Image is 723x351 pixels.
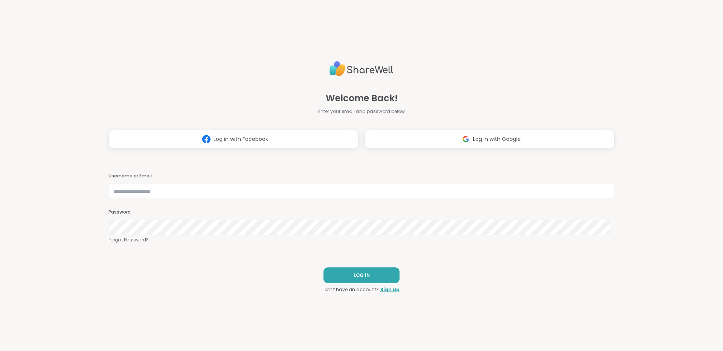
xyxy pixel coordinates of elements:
img: ShareWell Logomark [459,132,473,146]
span: LOG IN [354,272,370,279]
h3: Password [108,209,615,215]
span: Welcome Back! [326,92,398,105]
img: ShareWell Logo [329,58,394,79]
span: Log in with Google [473,135,521,143]
span: Don't have an account? [323,286,379,293]
button: Log in with Facebook [108,130,358,149]
a: Forgot Password? [108,237,615,243]
span: Log in with Facebook [214,135,268,143]
span: Enter your email and password below [318,108,405,115]
img: ShareWell Logomark [199,132,214,146]
button: LOG IN [323,267,400,283]
button: Log in with Google [365,130,615,149]
a: Sign up [380,286,400,293]
h3: Username or Email [108,173,615,179]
